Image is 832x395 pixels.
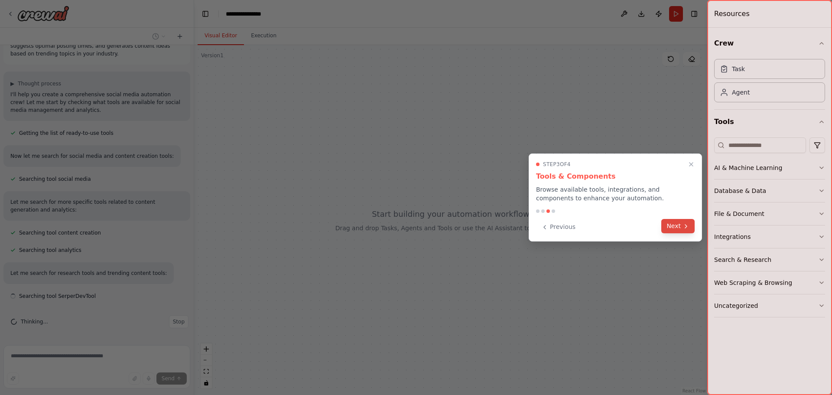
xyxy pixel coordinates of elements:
p: Browse available tools, integrations, and components to enhance your automation. [536,185,695,202]
h3: Tools & Components [536,171,695,182]
button: Close walkthrough [686,159,696,170]
button: Next [661,219,695,233]
button: Previous [536,220,581,234]
span: Step 3 of 4 [543,161,571,168]
button: Hide left sidebar [199,8,211,20]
